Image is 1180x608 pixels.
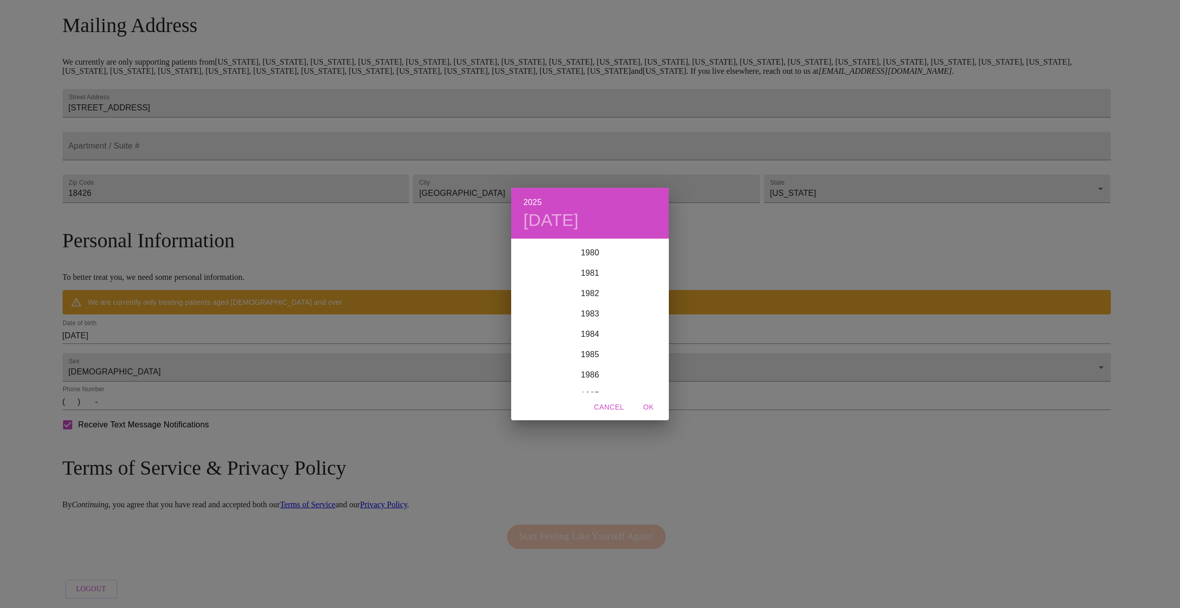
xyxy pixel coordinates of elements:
div: 1986 [511,365,669,385]
div: 1981 [511,263,669,283]
span: OK [636,401,661,414]
div: 1983 [511,304,669,324]
button: OK [632,398,665,417]
button: 2025 [523,195,542,210]
div: 1980 [511,243,669,263]
div: 1987 [511,385,669,406]
span: Cancel [594,401,624,414]
button: Cancel [590,398,628,417]
div: 1985 [511,344,669,365]
div: 1982 [511,283,669,304]
div: 1984 [511,324,669,344]
button: [DATE] [523,210,579,231]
